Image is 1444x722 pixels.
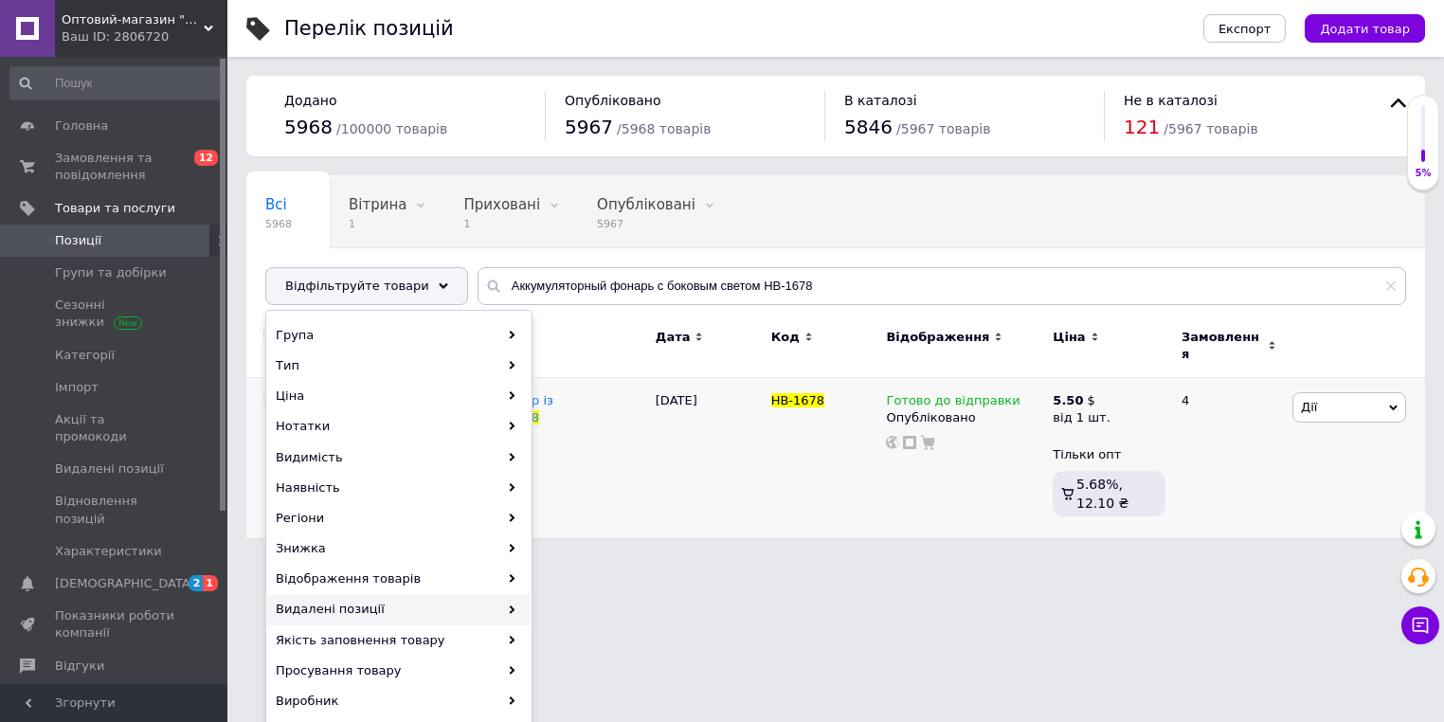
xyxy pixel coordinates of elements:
span: Не в каталозі [1124,93,1218,108]
div: [DATE] [651,378,767,538]
span: В каталозі [844,93,917,108]
div: Тільки опт [1053,446,1165,463]
span: 12 [194,150,218,166]
span: 1 [203,575,218,591]
span: [DEMOGRAPHIC_DATA] [55,575,195,592]
span: 5.68%, 12.10 ₴ [1076,477,1128,511]
div: Опубліковано [886,409,1043,426]
a: Акумуляторний ліхтар із бічнимсвітломHB-1678 [392,393,552,424]
span: 5846 [844,116,893,138]
div: Регіони [267,503,531,533]
span: Код [771,329,800,346]
span: Замовлення та повідомлення [55,150,175,184]
span: HB-1678 [771,393,824,407]
div: Видимість [267,442,531,473]
div: від 1 шт. [1053,409,1110,426]
span: Замовлення [1182,329,1263,363]
span: Показники роботи компанії [55,607,175,641]
span: Характеристики [55,543,162,560]
div: Просування товару [267,656,531,686]
div: Тип [267,351,531,381]
span: Акумуляторний ліхтар із бічним [392,393,552,424]
span: Відгуки [55,658,104,675]
span: Оптовий-магазин "Юг-Опт" [62,11,204,28]
div: Наявність [267,473,531,503]
span: 5967 [565,116,613,138]
input: Пошук [9,66,224,100]
span: Готово до відправки [886,393,1020,413]
button: Експорт [1203,14,1287,43]
div: 4 [1170,378,1288,538]
span: Товари та послуги [55,200,175,217]
button: Додати товар [1305,14,1425,43]
span: 121 [1124,116,1160,138]
span: Сезонні знижки [55,297,175,331]
span: Категорії [55,347,115,364]
span: Позиції [55,232,101,249]
div: Нотатки [267,411,531,442]
span: 5968 [284,116,333,138]
span: Опубліковано [565,93,661,108]
div: Ціна [267,381,531,411]
span: Головна [55,117,108,135]
span: Експорт [1218,22,1272,36]
div: Група [267,320,531,351]
input: Пошук по назві позиції, артикулу і пошуковим запитам [478,267,1406,305]
div: Знижка [267,533,531,564]
span: / 100000 товарів [336,121,447,136]
span: Дії [1301,400,1317,414]
span: Всі [265,196,287,213]
div: Видалені позиції [267,594,531,624]
span: Акції та промокоди [55,411,175,445]
span: Додано [284,93,336,108]
span: Відновлення позицій [55,493,175,527]
div: Якість заповнення товару [267,625,531,656]
span: Відображення [886,329,989,346]
div: Відображення товарів [267,564,531,594]
span: 2 [189,575,204,591]
span: Групи та добірки [55,264,167,281]
span: Зі знижкою [265,268,351,285]
span: 5968 [265,217,292,231]
span: Відфільтруйте товари [285,279,429,293]
span: Ціна [1053,329,1085,346]
b: 5.50 [1053,393,1083,407]
div: Перелік позицій [284,19,454,39]
span: Опубліковані [597,196,695,213]
div: $ [1053,392,1110,409]
div: Виробник [267,686,531,716]
span: / 5967 товарів [1164,121,1257,136]
span: 5967 [597,217,695,231]
span: Приховані [463,196,540,213]
span: Імпорт [55,379,99,396]
span: Дата [656,329,691,346]
span: 1 [349,217,406,231]
span: Додати товар [1320,22,1410,36]
div: 5% [1408,167,1438,180]
div: Ваш ID: 2806720 [62,28,227,45]
button: Чат з покупцем [1401,606,1439,644]
span: 1 [463,217,540,231]
span: / 5967 товарів [896,121,990,136]
span: Видалені позиції [55,460,164,478]
span: Вітрина [349,196,406,213]
span: / 5968 товарів [617,121,711,136]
